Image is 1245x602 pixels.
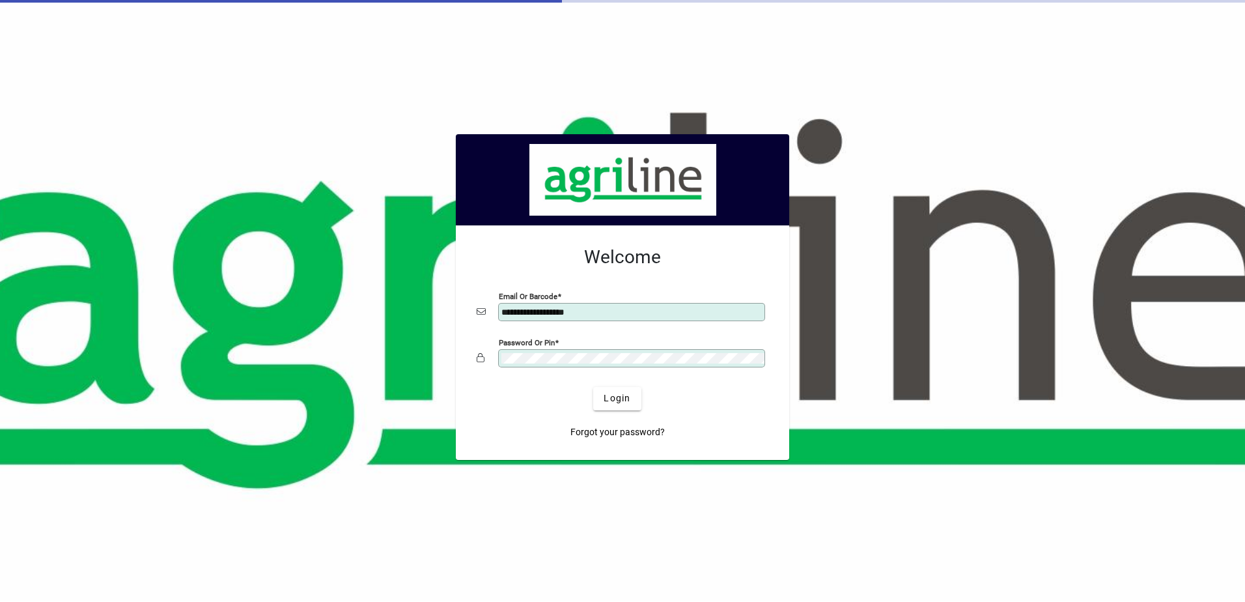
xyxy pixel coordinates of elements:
button: Login [593,387,641,410]
a: Forgot your password? [565,421,670,444]
span: Forgot your password? [570,425,665,439]
h2: Welcome [477,246,768,268]
mat-label: Password or Pin [499,337,555,347]
mat-label: Email or Barcode [499,291,557,300]
span: Login [604,392,630,405]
